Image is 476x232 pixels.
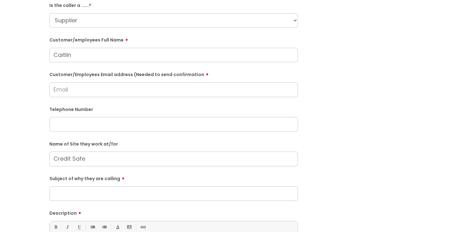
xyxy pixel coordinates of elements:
label: Is the caller a ......? [49,2,298,8]
label: Telephone Number [49,106,298,112]
a: Link [139,223,147,231]
a: 1. Ordered List (Ctrl-Shift-8) [100,223,108,231]
label: Customer/employees Full Name [49,35,298,43]
label: Subject of why they are calling [49,174,298,181]
a: Back Color [125,223,133,231]
label: Description [49,208,298,216]
a: Italic (Ctrl-I) [63,223,71,231]
label: Customer/Employees Email address (Needed to send confirmation [49,70,298,77]
label: Name of Site they work at/for [49,140,298,147]
a: Underline(Ctrl-U) [75,223,83,231]
input: Email [49,82,298,97]
a: Font Color [114,223,121,231]
a: • Unordered List (Ctrl-Shift-7) [88,223,96,231]
a: Bold (Ctrl-B) [52,223,59,231]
